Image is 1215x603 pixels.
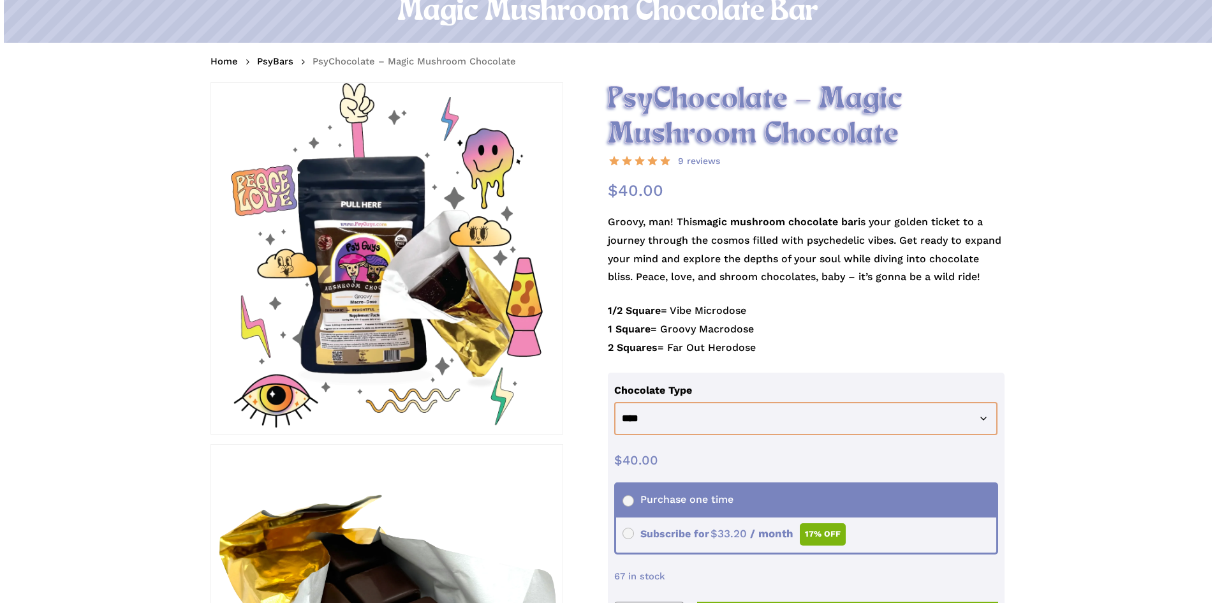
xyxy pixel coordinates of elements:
[608,82,1005,153] h2: PsyChocolate – Magic Mushroom Chocolate
[257,55,293,68] a: PsyBars
[608,181,618,200] span: $
[614,384,692,396] label: Chocolate Type
[313,56,516,67] span: PsyChocolate – Magic Mushroom Chocolate
[608,181,663,200] bdi: 40.00
[608,304,661,316] strong: 1/2 Square
[622,528,846,540] span: Subscribe for
[608,323,651,335] strong: 1 Square
[614,452,622,468] span: $
[750,527,793,540] span: / month
[210,55,238,68] a: Home
[711,527,747,540] span: 33.20
[622,493,733,505] span: Purchase one time
[608,302,1005,372] p: = Vibe Microdose = Groovy Macrodose = Far Out Herodose
[614,452,658,468] bdi: 40.00
[614,567,999,595] p: 67 in stock
[608,213,1005,302] p: Groovy, man! This is your golden ticket to a journey through the cosmos filled with psychedelic v...
[711,527,718,540] span: $
[608,341,658,354] strong: 2 Squares
[697,216,858,228] strong: magic mushroom chocolate bar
